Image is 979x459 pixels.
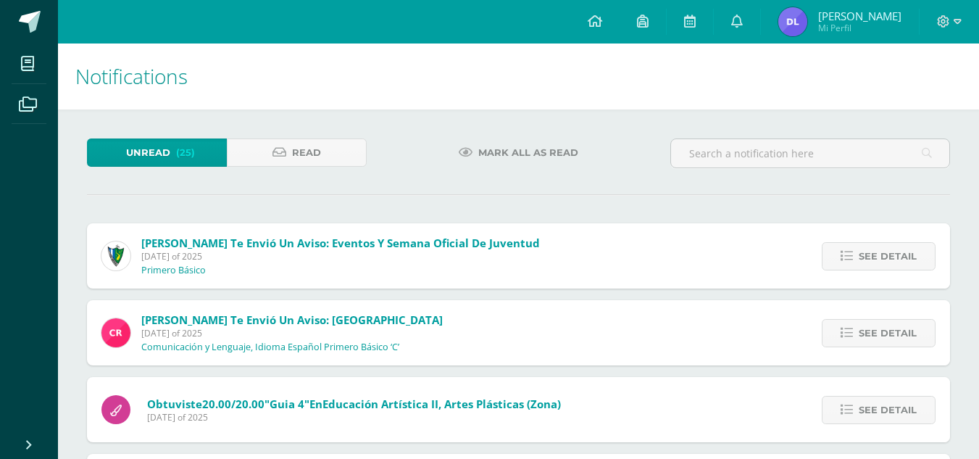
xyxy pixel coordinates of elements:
span: Notifications [75,62,188,90]
span: Unread [126,139,170,166]
span: [PERSON_NAME] [818,9,901,23]
span: [PERSON_NAME] te envió un aviso: [GEOGRAPHIC_DATA] [141,313,443,327]
span: Mark all as read [478,139,578,166]
span: See detail [859,397,917,423]
span: See detail [859,320,917,347]
img: 255617f478bdc4d0496a979900bb56af.png [778,7,807,36]
span: [PERSON_NAME] te envió un aviso: Eventos y Semana Oficial de Juventud [141,236,540,250]
span: Educación Artística II, Artes Plásticas (Zona) [322,397,561,411]
a: Mark all as read [441,138,596,167]
input: Search a notification here [671,139,949,168]
span: "Guia 4" [264,397,309,411]
span: See detail [859,243,917,270]
a: Unread(25) [87,138,227,167]
span: [DATE] of 2025 [141,327,443,339]
span: Read [292,139,321,166]
span: [DATE] of 2025 [147,411,561,423]
p: Comunicación y Lenguaje, Idioma Español Primero Básico ‘C’ [141,342,399,353]
img: 9f174a157161b4ddbe12118a61fed988.png [101,241,130,270]
img: ab28fb4d7ed199cf7a34bbef56a79c5b.png [101,318,130,347]
p: Primero Básico [141,265,206,276]
span: 20.00/20.00 [202,397,264,411]
span: Mi Perfil [818,22,901,34]
span: [DATE] of 2025 [141,250,540,262]
span: (25) [176,139,195,166]
a: Read [227,138,367,167]
span: Obtuviste en [147,397,561,411]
